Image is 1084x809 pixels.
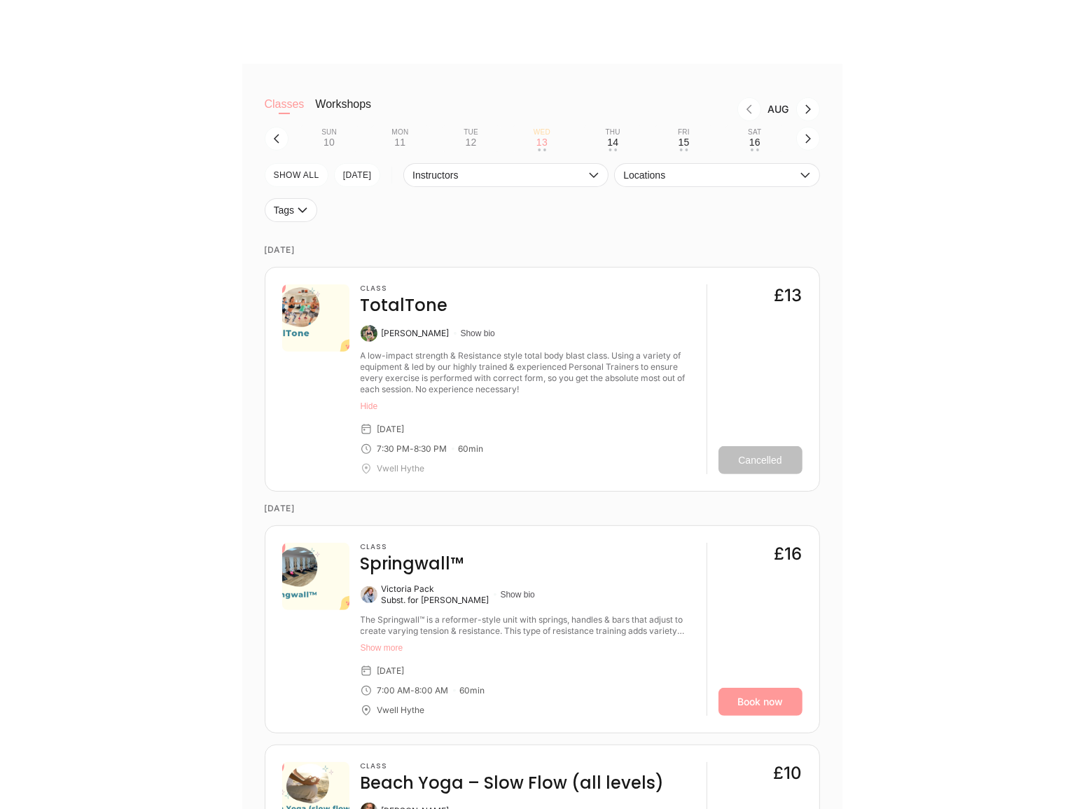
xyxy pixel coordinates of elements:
[607,137,618,148] div: 14
[623,170,796,181] span: Locations
[461,328,495,339] button: Show bio
[315,97,371,125] button: Workshops
[751,148,759,151] div: • •
[265,163,328,187] button: SHOW All
[403,163,609,187] button: Instructors
[282,284,349,352] img: 9ca2bd60-c661-483b-8a8b-da1a6fbf2332.png
[718,446,802,474] button: Cancelled
[774,762,802,784] div: £10
[377,665,405,677] div: [DATE]
[361,284,448,293] h3: Class
[321,128,337,137] div: Sun
[679,148,688,151] div: • •
[361,772,665,794] h4: Beach Yoga – Slow Flow (all levels)
[377,705,425,716] div: Vwell Hythe
[361,401,695,412] button: Hide
[606,128,620,137] div: Thu
[536,137,548,148] div: 13
[274,205,295,216] span: Tags
[460,685,485,696] div: 60 min
[361,762,665,770] h3: Class
[415,443,447,455] div: 8:30 PM
[614,163,819,187] button: Locations
[334,163,381,187] button: [DATE]
[324,137,335,148] div: 10
[361,642,695,654] button: Show more
[412,170,585,181] span: Instructors
[377,685,411,696] div: 7:00 AM
[377,443,410,455] div: 7:30 PM
[534,128,550,137] div: Wed
[361,294,448,317] h4: TotalTone
[749,137,760,148] div: 16
[391,128,408,137] div: Mon
[415,685,449,696] div: 8:00 AM
[382,583,489,595] div: Victoria Pack
[761,104,796,115] div: Month Aug
[459,443,484,455] div: 60 min
[394,97,819,121] nav: Month switch
[377,424,405,435] div: [DATE]
[394,137,405,148] div: 11
[501,589,535,600] button: Show bio
[361,350,695,395] div: A low-impact strength & Resistance style total body blast class. Using a variety of equipment & l...
[382,328,450,339] div: [PERSON_NAME]
[748,128,761,137] div: Sat
[737,97,761,121] button: Previous month, Jul
[774,284,802,307] div: £13
[361,325,377,342] img: Mel Eberlein-Scott
[609,148,617,151] div: • •
[265,233,820,267] time: [DATE]
[377,463,425,474] div: Vwell Hythe
[382,595,489,606] div: Subst. for [PERSON_NAME]
[410,443,415,455] div: -
[265,198,318,222] button: Tags
[774,543,802,565] div: £16
[265,97,305,125] button: Classes
[796,97,820,121] button: Next month, Sep
[538,148,546,151] div: • •
[411,685,415,696] div: -
[361,586,377,603] img: Victoria Pack
[466,137,477,148] div: 12
[678,128,690,137] div: Fri
[361,543,464,551] h3: Class
[282,543,349,610] img: 5d9617d8-c062-43cb-9683-4a4abb156b5d.png
[361,553,464,575] h4: Springwall™
[265,492,820,525] time: [DATE]
[464,128,478,137] div: Tue
[361,614,695,637] div: The Springwall™ is a reformer-style unit with springs, handles & bars that adjust to create varyi...
[679,137,690,148] div: 15
[718,688,802,716] a: Book now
